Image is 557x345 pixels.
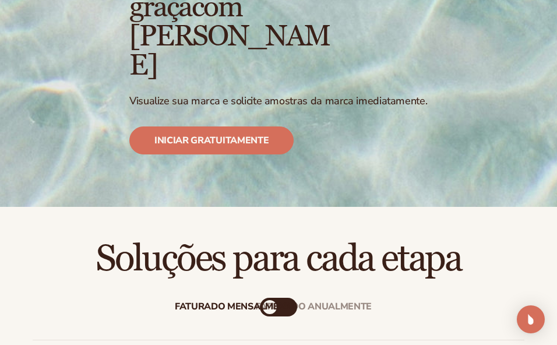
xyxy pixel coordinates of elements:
font: faturado anualmente [255,300,372,313]
font: Visualize sua marca e solicite amostras da marca imediatamente. [129,94,427,108]
a: Iniciar gratuitamente [129,126,294,154]
font: Soluções para cada etapa [96,236,461,281]
font: Faturado Mensalmente [175,300,297,313]
font: Iniciar gratuitamente [154,134,269,147]
div: Abrir Mensageiro de Intercomunicador [517,305,545,333]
